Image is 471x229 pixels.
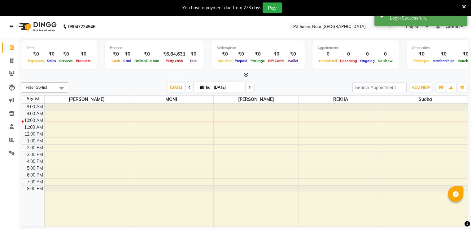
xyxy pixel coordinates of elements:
span: Wallet [286,59,300,63]
div: ₹0 [188,51,199,58]
div: 8:00 AM [25,104,44,110]
div: 4:00 PM [26,158,44,165]
div: 0 [359,51,376,58]
div: Login Successfully. [390,15,463,21]
b: 08047224946 [68,18,95,35]
div: ₹0 [110,51,122,58]
span: Cash [110,59,122,63]
span: Memberships [431,59,456,63]
div: Finance [110,45,199,51]
span: No show [376,59,394,63]
span: Package [249,59,266,63]
span: Products [74,59,92,63]
div: 11:00 AM [23,124,44,131]
span: MONI [129,96,213,103]
span: Completed [317,59,338,63]
div: ₹0 [286,51,300,58]
span: Sudha [383,96,468,103]
div: 0 [338,51,359,58]
div: ₹0 [122,51,133,58]
span: Petty cash [164,59,185,63]
div: ₹0 [74,51,92,58]
div: 3:00 PM [26,151,44,158]
div: Appointment [317,45,394,51]
div: ₹0 [431,51,456,58]
div: ₹0 [233,51,249,58]
div: 8:00 PM [26,186,44,192]
div: ₹0 [27,51,46,58]
span: REKHA [299,96,383,103]
span: Upcoming [338,59,359,63]
span: Online/Custom [133,59,161,63]
div: Redemption [216,45,300,51]
div: 2:00 PM [26,145,44,151]
span: Services [58,59,74,63]
div: 6:00 PM [26,172,44,178]
div: Stylist [22,96,44,102]
span: Thu [199,85,212,90]
span: [PERSON_NAME] [45,96,129,103]
span: Ongoing [359,59,376,63]
div: 7:00 PM [26,179,44,185]
span: Sales [46,59,58,63]
div: 5:00 PM [26,165,44,172]
div: 0 [376,51,394,58]
img: logo [16,18,58,35]
span: Voucher [216,59,233,63]
div: ₹6,84,631 [161,51,188,58]
div: ₹0 [46,51,58,58]
div: 1:00 PM [26,138,44,144]
div: 9:00 AM [25,110,44,117]
button: ADD NEW [410,83,432,92]
div: ₹0 [133,51,161,58]
span: Packages [412,59,431,63]
span: Gift Cards [266,59,286,63]
input: Search Appointment [352,83,407,92]
input: 2025-09-04 [212,83,243,92]
span: Filter Stylist [26,85,47,90]
span: Expenses [27,59,46,63]
div: ₹0 [58,51,74,58]
div: 12:00 PM [23,131,44,137]
span: Due [189,59,198,63]
button: Pay [263,2,282,13]
div: ₹0 [412,51,431,58]
div: You have a payment due from 273 days [182,5,261,11]
span: Admin [446,24,459,30]
div: ₹0 [266,51,286,58]
div: Total [27,45,92,51]
div: ₹0 [216,51,233,58]
span: [DATE] [168,83,185,92]
span: [PERSON_NAME] [214,96,298,103]
div: ₹0 [249,51,266,58]
div: 0 [317,51,338,58]
span: ADD NEW [412,85,430,90]
span: Prepaid [233,59,249,63]
span: Card [122,59,133,63]
div: 10:00 AM [23,117,44,124]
